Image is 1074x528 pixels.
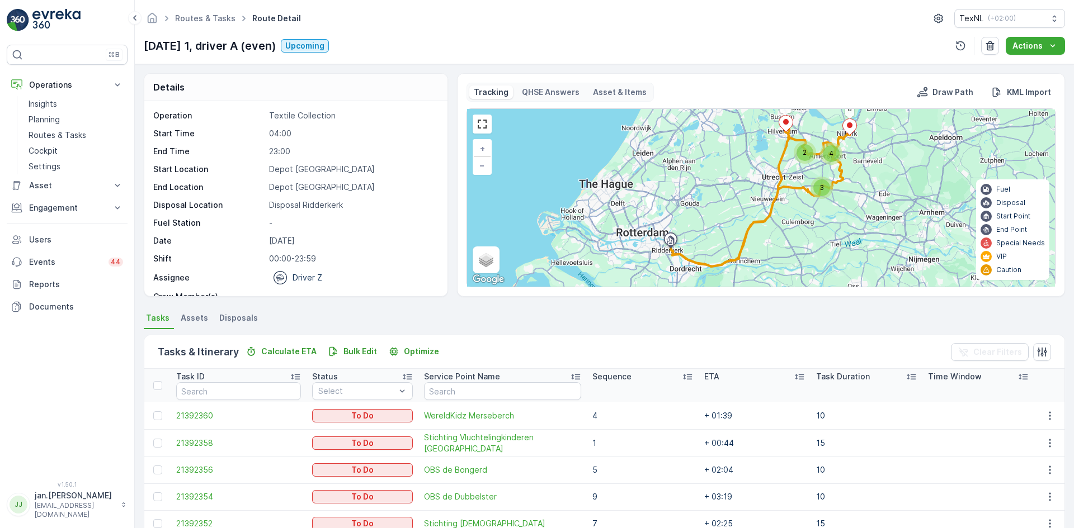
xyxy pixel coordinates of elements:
p: Operation [153,110,265,121]
p: Asset & Items [593,87,647,98]
a: Open this area in Google Maps (opens a new window) [470,272,507,287]
p: Insights [29,98,57,110]
p: - [269,217,436,229]
a: Layers [474,248,498,272]
p: Clear Filters [973,346,1022,358]
p: [DATE] 1, driver A (even) [144,37,276,54]
p: jan.[PERSON_NAME] [35,490,115,501]
p: Shift [153,253,265,264]
p: 00:00-23:59 [269,253,436,264]
p: End Location [153,182,265,193]
p: Disposal [996,198,1025,207]
p: Select [318,386,395,397]
p: To Do [351,491,374,502]
img: Google [470,272,507,287]
span: OBS de Dubbelster [424,491,581,502]
p: QHSE Answers [522,87,580,98]
button: Operations [7,74,128,96]
p: ( +02:00 ) [988,14,1016,23]
td: + 01:39 [699,402,811,429]
a: 21392354 [176,491,301,502]
span: Tasks [146,312,169,324]
span: Stichting Vluchtelingkinderen [GEOGRAPHIC_DATA] [424,432,581,454]
a: Routes & Tasks [24,127,128,143]
button: To Do [312,463,413,477]
button: To Do [312,436,413,450]
a: 21392358 [176,437,301,449]
span: Disposals [219,312,258,324]
p: Actions [1012,40,1043,51]
p: Tasks & Itinerary [158,344,239,360]
a: Insights [24,96,128,112]
p: Details [153,80,185,94]
p: Task Duration [816,371,870,382]
p: To Do [351,464,374,475]
a: Zoom In [474,140,491,157]
p: 5 [592,464,693,475]
p: Cockpit [29,145,58,156]
p: Disposal Ridderkerk [269,199,436,211]
button: Bulk Edit [323,345,381,358]
span: Assets [181,312,208,324]
td: + 03:19 [699,483,811,510]
p: 10 [816,491,917,502]
p: 10 [816,410,917,421]
p: End Point [996,225,1027,234]
p: TexNL [959,13,983,24]
p: Task ID [176,371,205,382]
button: KML Import [987,85,1056,99]
p: 23:00 [269,146,436,157]
p: Tracking [474,87,508,98]
p: VIP [996,252,1007,261]
a: Settings [24,159,128,174]
a: Zoom Out [474,157,491,174]
p: [EMAIL_ADDRESS][DOMAIN_NAME] [35,501,115,519]
a: 21392356 [176,464,301,475]
p: 15 [816,437,917,449]
p: 1 [592,437,693,449]
p: Time Window [928,371,982,382]
p: Reports [29,279,123,290]
input: Search [424,382,581,400]
p: Caution [996,265,1021,274]
div: Toggle Row Selected [153,519,162,528]
p: Fuel [996,185,1010,194]
a: Stichting Vluchtelingkinderen Driebergen [424,432,581,454]
div: Toggle Row Selected [153,465,162,474]
p: Sequence [592,371,632,382]
p: 9 [592,491,693,502]
p: ETA [704,371,719,382]
a: Planning [24,112,128,127]
button: Draw Path [912,85,978,99]
button: Asset [7,174,128,197]
a: Reports [7,273,128,296]
button: Engagement [7,197,128,219]
p: 4 [592,410,693,421]
button: JJjan.[PERSON_NAME][EMAIL_ADDRESS][DOMAIN_NAME] [7,490,128,519]
a: View Fullscreen [474,116,491,132]
span: OBS de Bongerd [424,464,581,475]
p: Planning [29,114,60,125]
p: Crew Member(s) [153,291,265,302]
p: Disposal Location [153,199,265,211]
input: Search [176,382,301,400]
p: [DATE] [269,235,436,246]
p: Optimize [404,346,439,357]
p: Calculate ETA [261,346,317,357]
div: JJ [10,496,27,513]
p: Depot [GEOGRAPHIC_DATA] [269,164,436,175]
p: - [269,291,436,302]
p: Events [29,256,102,268]
p: Operations [29,79,105,91]
a: Homepage [146,16,158,26]
p: To Do [351,437,374,449]
a: WereldKidz Merseberch [424,410,581,421]
p: Bulk Edit [343,346,377,357]
p: Assignee [153,272,190,283]
p: Start Location [153,164,265,175]
button: TexNL(+02:00) [954,9,1065,28]
span: Route Detail [250,13,303,24]
button: Calculate ETA [241,345,321,358]
span: 2 [803,148,807,156]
